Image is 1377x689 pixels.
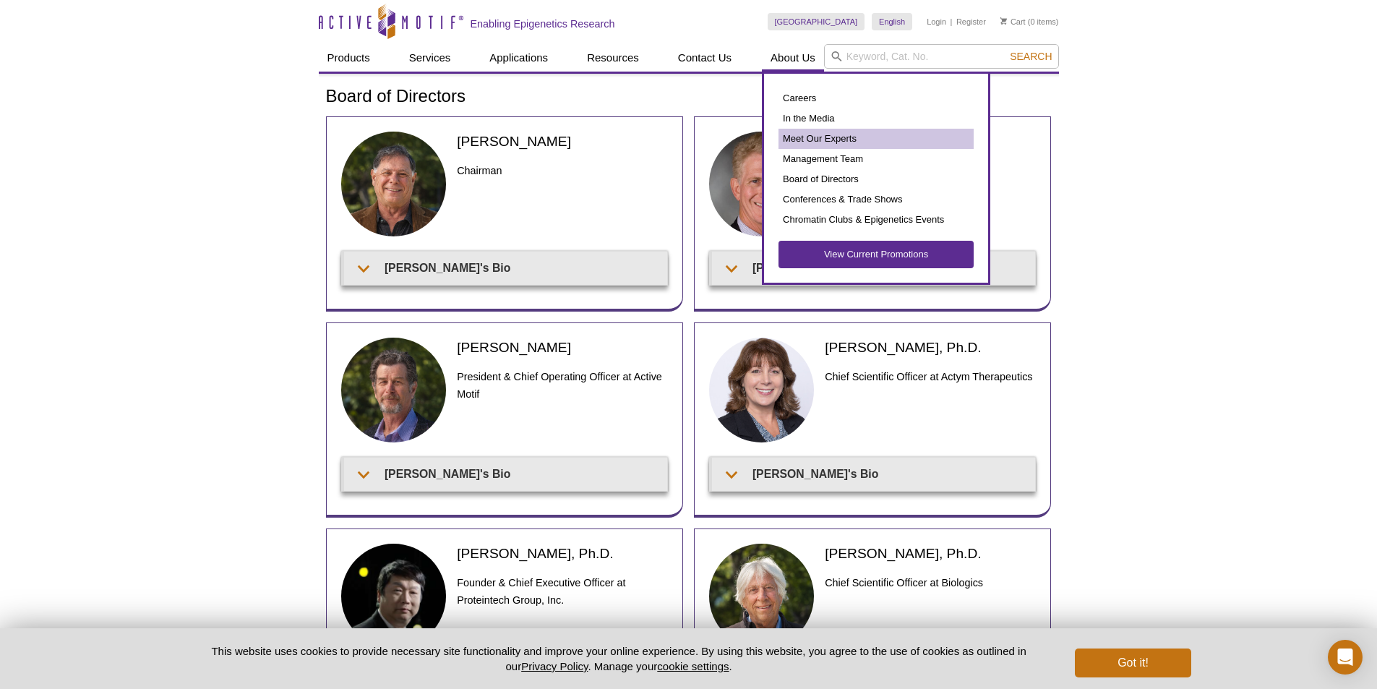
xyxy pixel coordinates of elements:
[712,458,1035,490] summary: [PERSON_NAME]'s Bio
[1010,51,1052,62] span: Search
[712,252,1035,284] summary: [PERSON_NAME] Bio
[825,368,1035,385] h3: Chief Scientific Officer at Actym Therapeutics
[344,252,667,284] summary: [PERSON_NAME]'s Bio
[778,241,974,268] a: View Current Promotions
[872,13,912,30] a: English
[657,660,729,672] button: cookie settings
[457,544,667,563] h2: [PERSON_NAME], Ph.D.
[457,368,667,403] h3: President & Chief Operating Officer at Active Motif
[481,44,557,72] a: Applications
[709,544,815,649] img: Marc Nasoff headshot
[1075,649,1191,677] button: Got it!
[951,13,953,30] li: |
[186,643,1052,674] p: This website uses cookies to provide necessary site functionality and improve your online experie...
[709,338,815,443] img: Mary Janatpour headshot
[778,129,974,149] a: Meet Our Experts
[319,44,379,72] a: Products
[1000,17,1007,25] img: Your Cart
[778,149,974,169] a: Management Team
[1005,50,1056,63] button: Search
[824,44,1059,69] input: Keyword, Cat. No.
[778,169,974,189] a: Board of Directors
[778,88,974,108] a: Careers
[344,458,667,490] summary: [PERSON_NAME]'s Bio
[471,17,615,30] h2: Enabling Epigenetics Research
[956,17,986,27] a: Register
[778,210,974,230] a: Chromatin Clubs & Epigenetics Events
[1000,13,1059,30] li: (0 items)
[1328,640,1363,675] div: Open Intercom Messenger
[457,132,667,151] h2: [PERSON_NAME]
[457,574,667,609] h3: Founder & Chief Executive Officer at Proteintech Group, Inc.
[709,132,815,237] img: Wainwright headshot
[762,44,824,72] a: About Us
[400,44,460,72] a: Services
[578,44,648,72] a: Resources
[778,108,974,129] a: In the Media
[778,189,974,210] a: Conferences & Trade Shows
[521,660,588,672] a: Privacy Policy
[457,162,667,179] h3: Chairman
[927,17,946,27] a: Login
[825,338,1035,357] h2: [PERSON_NAME], Ph.D.
[457,338,667,357] h2: [PERSON_NAME]
[341,132,447,237] img: Joe headshot
[1000,17,1026,27] a: Cart
[326,87,1052,108] h1: Board of Directors
[669,44,740,72] a: Contact Us
[341,338,447,443] img: Ted DeFrank headshot
[825,574,1035,591] h3: Chief Scientific Officer at Biologics
[768,13,865,30] a: [GEOGRAPHIC_DATA]
[341,544,447,649] img: Jason Li headshot
[825,544,1035,563] h2: [PERSON_NAME], Ph.D.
